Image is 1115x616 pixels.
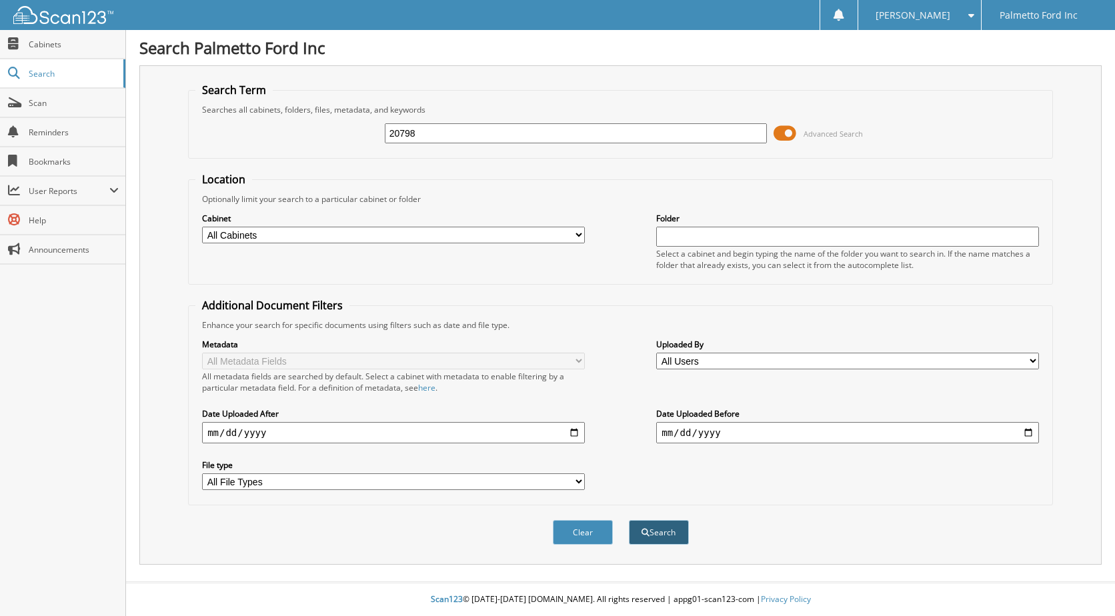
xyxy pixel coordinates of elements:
span: Cabinets [29,39,119,50]
label: Uploaded By [656,339,1039,350]
span: Announcements [29,244,119,255]
span: Advanced Search [804,129,863,139]
button: Search [629,520,689,545]
div: Optionally limit your search to a particular cabinet or folder [195,193,1046,205]
span: Bookmarks [29,156,119,167]
iframe: Chat Widget [1048,552,1115,616]
span: Scan123 [431,593,463,605]
span: [PERSON_NAME] [876,11,950,19]
input: end [656,422,1039,443]
img: scan123-logo-white.svg [13,6,113,24]
button: Clear [553,520,613,545]
label: Date Uploaded Before [656,408,1039,419]
span: Scan [29,97,119,109]
a: here [418,382,435,393]
div: Select a cabinet and begin typing the name of the folder you want to search in. If the name match... [656,248,1039,271]
label: Folder [656,213,1039,224]
legend: Location [195,172,252,187]
span: Palmetto Ford Inc [1000,11,1078,19]
label: Metadata [202,339,585,350]
div: Enhance your search for specific documents using filters such as date and file type. [195,319,1046,331]
div: Searches all cabinets, folders, files, metadata, and keywords [195,104,1046,115]
label: Date Uploaded After [202,408,585,419]
h1: Search Palmetto Ford Inc [139,37,1102,59]
label: File type [202,459,585,471]
legend: Additional Document Filters [195,298,349,313]
span: Help [29,215,119,226]
legend: Search Term [195,83,273,97]
span: Search [29,68,117,79]
div: © [DATE]-[DATE] [DOMAIN_NAME]. All rights reserved | appg01-scan123-com | [126,583,1115,616]
span: User Reports [29,185,109,197]
span: Reminders [29,127,119,138]
input: start [202,422,585,443]
a: Privacy Policy [761,593,811,605]
div: All metadata fields are searched by default. Select a cabinet with metadata to enable filtering b... [202,371,585,393]
label: Cabinet [202,213,585,224]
